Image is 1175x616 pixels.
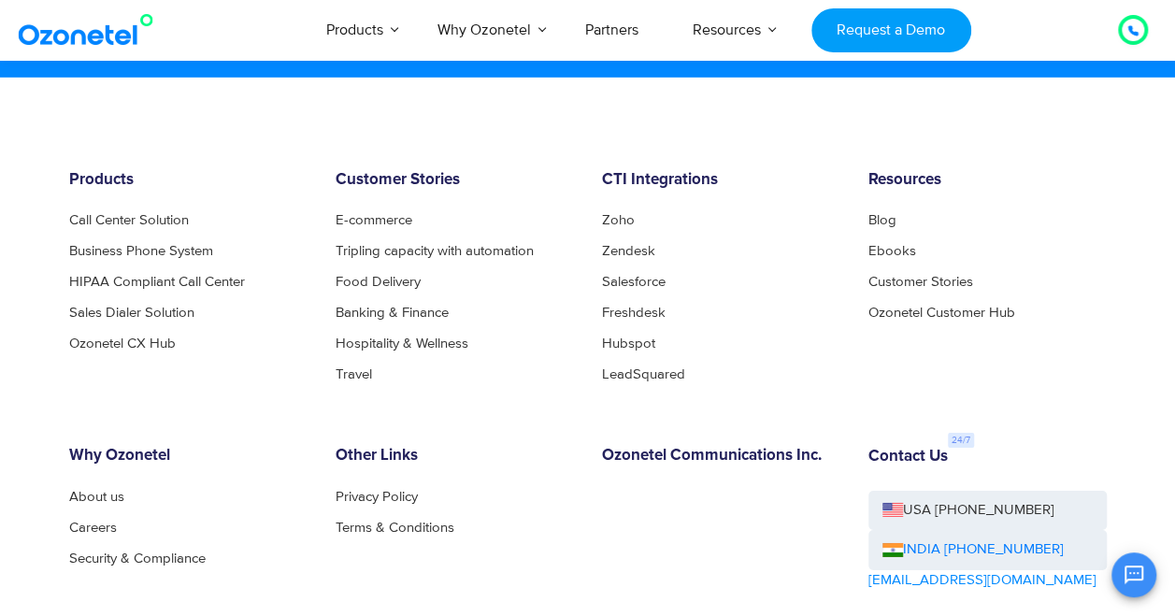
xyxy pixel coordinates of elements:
a: Ebooks [868,244,916,258]
a: Careers [69,521,117,535]
a: Freshdesk [602,306,666,320]
a: About us [69,490,124,504]
a: Zendesk [602,244,655,258]
a: Request a Demo [811,8,971,52]
h6: Contact Us [868,448,948,466]
a: Customer Stories [868,275,973,289]
h6: Products [69,171,308,190]
a: Travel [336,367,372,381]
a: Business Phone System [69,244,213,258]
h6: Why Ozonetel [69,447,308,466]
a: Hospitality & Wellness [336,337,468,351]
a: Tripling capacity with automation [336,244,534,258]
a: USA [PHONE_NUMBER] [868,491,1107,531]
a: HIPAA Compliant Call Center [69,275,245,289]
img: us-flag.png [882,503,903,517]
a: E-commerce [336,213,412,227]
button: Open chat [1111,552,1156,597]
a: Blog [868,213,896,227]
a: LeadSquared [602,367,685,381]
a: INDIA [PHONE_NUMBER] [882,539,1064,561]
img: ind-flag.png [882,543,903,557]
a: Zoho [602,213,635,227]
a: Security & Compliance [69,552,206,566]
a: Call Center Solution [69,213,189,227]
h6: Other Links [336,447,574,466]
h6: Resources [868,171,1107,190]
a: Food Delivery [336,275,421,289]
h6: CTI Integrations [602,171,840,190]
a: Hubspot [602,337,655,351]
a: Terms & Conditions [336,521,454,535]
h6: Customer Stories [336,171,574,190]
a: Sales Dialer Solution [69,306,194,320]
a: Salesforce [602,275,666,289]
a: Privacy Policy [336,490,418,504]
h6: Ozonetel Communications Inc. [602,447,840,466]
a: Ozonetel CX Hub [69,337,176,351]
a: Banking & Finance [336,306,449,320]
a: Ozonetel Customer Hub [868,306,1015,320]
